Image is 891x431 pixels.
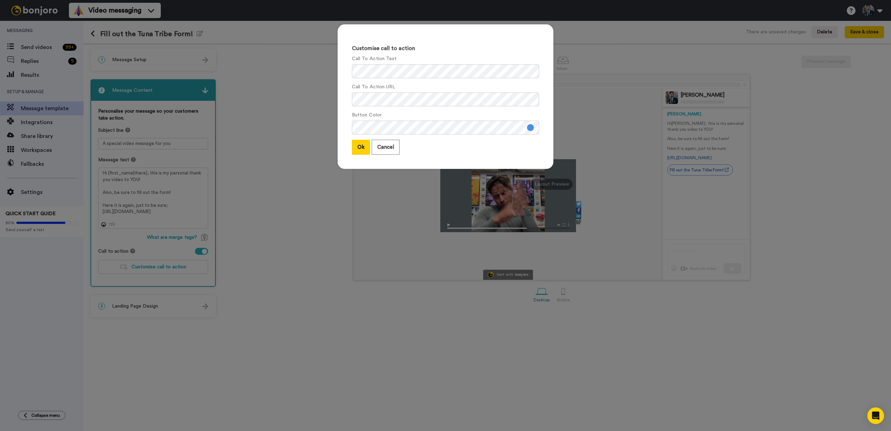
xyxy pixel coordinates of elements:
label: Call To Action URL [352,83,395,91]
button: Cancel [372,140,400,155]
label: Button Color [352,112,382,119]
div: Open Intercom Messenger [867,407,884,424]
button: Ok [352,140,370,155]
label: Call To Action Text [352,55,397,63]
h3: Customise call to action [352,46,539,52]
